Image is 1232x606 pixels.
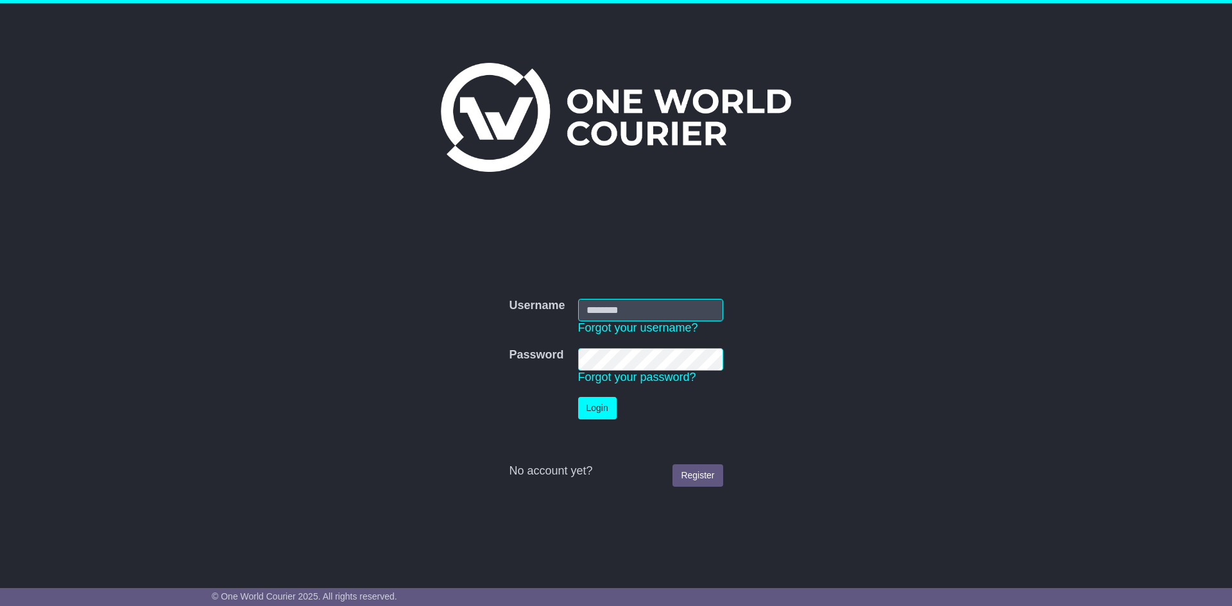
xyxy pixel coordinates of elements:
span: © One World Courier 2025. All rights reserved. [212,591,397,602]
a: Register [672,464,723,487]
a: Forgot your password? [578,371,696,383]
label: Password [509,348,563,362]
div: No account yet? [509,464,723,478]
label: Username [509,299,565,313]
img: One World [441,63,791,172]
button: Login [578,397,617,419]
a: Forgot your username? [578,321,698,334]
